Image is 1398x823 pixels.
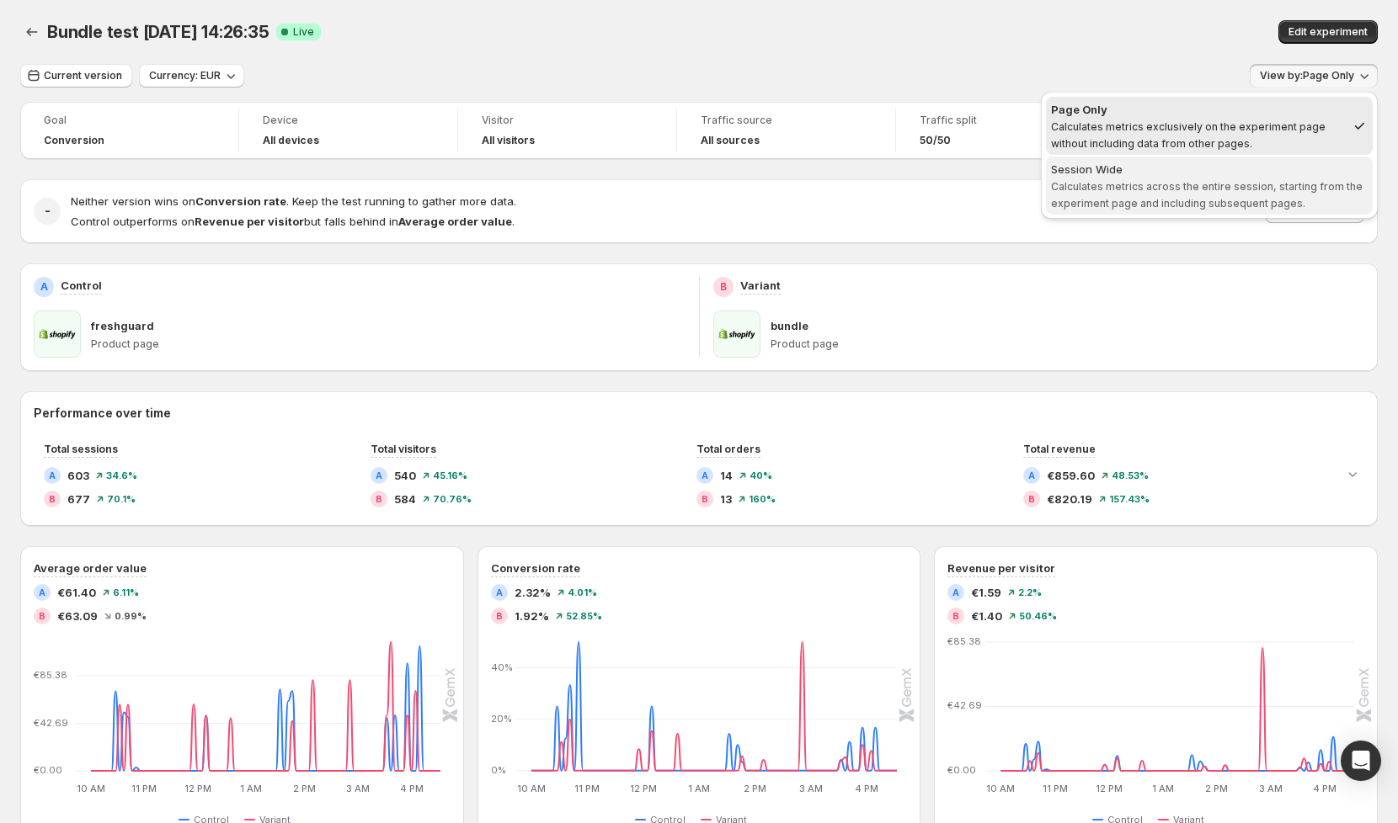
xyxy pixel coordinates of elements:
[702,470,708,481] h2: A
[20,64,132,88] button: Current version
[749,494,776,504] span: 160 %
[67,467,89,484] span: 603
[45,203,51,220] h2: -
[799,783,823,794] text: 3 AM
[57,608,98,624] span: €63.09
[34,669,67,681] text: €85.38
[1096,783,1123,794] text: 12 PM
[49,494,56,504] h2: B
[491,764,506,776] text: 0%
[1047,491,1092,507] span: €820.19
[491,560,580,576] h3: Conversion rate
[491,661,513,673] text: 40%
[44,443,118,455] span: Total sessions
[433,470,467,481] span: 45.16 %
[39,587,45,597] h2: A
[57,584,96,601] span: €61.40
[106,470,137,481] span: 34.6 %
[1341,741,1381,781] div: Open Intercom Messenger
[1018,587,1042,597] span: 2.2 %
[771,317,808,334] p: bundle
[1260,69,1354,82] span: View by: Page Only
[744,783,766,794] text: 2 PM
[34,405,1364,422] h2: Performance over time
[376,470,382,481] h2: A
[1313,783,1337,794] text: 4 PM
[515,608,549,624] span: 1.92%
[376,494,382,504] h2: B
[195,194,286,208] strong: Conversion rate
[39,611,45,621] h2: B
[71,194,516,208] span: Neither version wins on . Keep the test running to gather more data.
[131,783,157,794] text: 11 PM
[400,783,424,794] text: 4 PM
[947,560,1055,576] h3: Revenue per visitor
[91,337,686,351] p: Product page
[920,134,951,147] span: 50/50
[394,491,416,507] span: 584
[113,587,139,597] span: 6.11 %
[149,69,221,82] span: Currency: EUR
[947,764,976,776] text: €0.00
[398,215,512,228] strong: Average order value
[263,112,434,149] a: DeviceAll devices
[920,112,1091,149] a: Traffic split50/50
[263,134,319,147] h4: All devices
[1019,611,1057,621] span: 50.46 %
[496,611,503,621] h2: B
[263,114,434,127] span: Device
[44,112,215,149] a: GoalConversion
[496,587,503,597] h2: A
[34,716,68,728] text: €42.69
[77,783,105,794] text: 10 AM
[1152,783,1174,794] text: 1 AM
[346,783,370,794] text: 3 AM
[1047,467,1095,484] span: €859.60
[240,783,262,794] text: 1 AM
[1051,120,1326,150] span: Calculates metrics exclusively on the experiment page without including data from other pages.
[568,587,597,597] span: 4.01 %
[696,443,760,455] span: Total orders
[771,337,1365,351] p: Product page
[720,467,733,484] span: 14
[713,311,760,358] img: bundle
[139,64,244,88] button: Currency: EUR
[34,560,147,576] h3: Average order value
[44,114,215,127] span: Goal
[293,25,314,39] span: Live
[971,608,1002,624] span: €1.40
[1278,20,1378,44] button: Edit experiment
[1023,443,1096,455] span: Total revenue
[952,611,959,621] h2: B
[40,280,48,294] h2: A
[720,280,727,294] h2: B
[701,134,760,147] h4: All sources
[482,112,653,149] a: VisitorAll visitors
[1112,470,1149,481] span: 48.53 %
[1259,783,1283,794] text: 3 AM
[856,783,879,794] text: 4 PM
[701,114,872,127] span: Traffic source
[1043,783,1068,794] text: 11 PM
[49,470,56,481] h2: A
[971,584,1001,601] span: €1.59
[920,114,1091,127] span: Traffic split
[115,611,147,621] span: 0.99 %
[740,277,781,294] p: Variant
[517,783,546,794] text: 10 AM
[630,783,657,794] text: 12 PM
[20,20,44,44] button: Back
[1028,494,1035,504] h2: B
[1028,470,1035,481] h2: A
[394,467,416,484] span: 540
[1051,180,1363,210] span: Calculates metrics across the entire session, starting from the experiment page and including sub...
[947,699,982,711] text: €42.69
[566,611,602,621] span: 52.85 %
[1289,25,1368,39] span: Edit experiment
[701,112,872,149] a: Traffic sourceAll sources
[1341,462,1364,486] button: Expand chart
[482,134,535,147] h4: All visitors
[44,134,104,147] span: Conversion
[371,443,436,455] span: Total visitors
[1206,783,1229,794] text: 2 PM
